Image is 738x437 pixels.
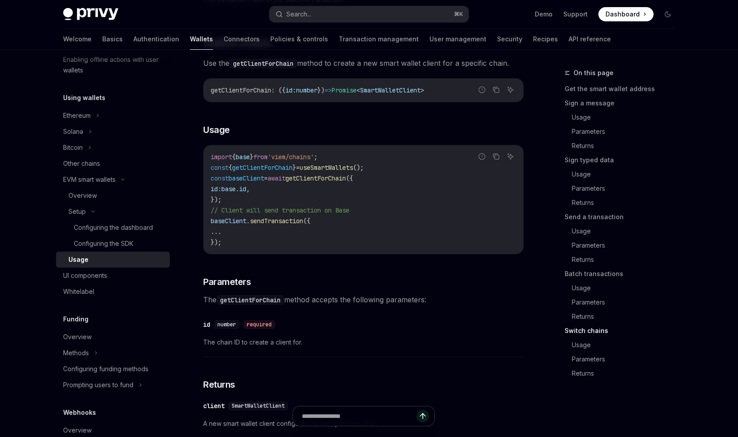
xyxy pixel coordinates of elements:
span: : ({ [271,86,285,94]
button: Send message [417,410,429,422]
a: Send a transaction [565,210,682,224]
div: Overview [68,190,97,201]
div: Setup [68,206,86,217]
a: Transaction management [339,28,419,50]
a: Parameters [572,181,682,196]
div: Whitelabel [63,286,94,297]
span: Parameters [203,276,251,288]
a: Welcome [63,28,92,50]
a: Usage [572,281,682,295]
button: Ask AI [505,84,516,96]
span: Usage [203,124,230,136]
button: Copy the contents from the code block [490,84,502,96]
a: Connectors [224,28,260,50]
span: . [236,185,239,193]
a: Recipes [533,28,558,50]
span: Dashboard [606,10,640,19]
a: Batch transactions [565,267,682,281]
span: Returns [203,378,235,391]
span: ⌘ K [454,11,463,18]
a: Switch chains [565,324,682,338]
a: Parameters [572,295,682,309]
a: Sign typed data [565,153,682,167]
div: Other chains [63,158,100,169]
a: Authentication [133,28,179,50]
span: getClientForChain [211,86,271,94]
span: }) [317,86,325,94]
a: UI components [56,268,170,284]
span: getClientForChain [232,164,293,172]
a: Sign a message [565,96,682,110]
span: from [253,153,268,161]
a: Security [497,28,522,50]
a: Returns [572,139,682,153]
a: Usage [572,110,682,124]
a: Returns [572,196,682,210]
span: = [264,174,268,182]
span: The method accepts the following parameters: [203,293,524,306]
div: required [243,320,275,329]
a: Other chains [56,156,170,172]
a: Wallets [190,28,213,50]
span: base [221,185,236,193]
a: Configuring the dashboard [56,220,170,236]
a: Parameters [572,352,682,366]
span: getClientForChain [285,174,346,182]
button: Toggle dark mode [661,7,675,21]
span: 'viem/chains' [268,153,314,161]
span: ({ [346,174,353,182]
a: Returns [572,366,682,381]
code: getClientForChain [217,295,284,305]
button: Copy the contents from the code block [490,151,502,162]
button: Report incorrect code [476,84,488,96]
a: Enabling offline actions with user wallets [56,52,170,78]
a: Returns [572,309,682,324]
img: dark logo [63,8,118,20]
button: Report incorrect code [476,151,488,162]
span: // Client will send transaction on Base [211,206,349,214]
span: . [246,217,250,225]
span: id: [211,185,221,193]
span: { [229,164,232,172]
button: Search...⌘K [269,6,469,22]
div: UI components [63,270,107,281]
a: Configuring the SDK [56,236,170,252]
a: Support [563,10,588,19]
span: number [296,86,317,94]
code: getClientForChain [229,59,297,68]
span: SmartWalletClient [360,86,421,94]
div: Search... [286,9,311,20]
h5: Funding [63,314,88,325]
div: Overview [63,332,92,342]
span: id [239,185,246,193]
a: Parameters [572,238,682,253]
a: Get the smart wallet address [565,82,682,96]
span: SmartWalletClient [232,402,285,409]
a: Configuring funding methods [56,361,170,377]
span: > [421,86,424,94]
span: ({ [303,217,310,225]
a: Usage [572,338,682,352]
a: User management [429,28,486,50]
span: : [293,86,296,94]
span: = [296,164,300,172]
span: }); [211,196,221,204]
a: API reference [569,28,611,50]
a: Usage [56,252,170,268]
div: Configuring funding methods [63,364,148,374]
span: } [250,153,253,161]
button: Ask AI [505,151,516,162]
span: ; [314,153,317,161]
span: ... [211,228,221,236]
a: Overview [56,329,170,345]
div: Configuring the SDK [74,238,133,249]
a: Policies & controls [270,28,328,50]
a: Parameters [572,124,682,139]
div: Configuring the dashboard [74,222,153,233]
div: Solana [63,126,83,137]
span: import [211,153,232,161]
span: (); [353,164,364,172]
span: useSmartWallets [300,164,353,172]
span: await [268,174,285,182]
span: Use the method to create a new smart wallet client for a specific chain. [203,57,524,69]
